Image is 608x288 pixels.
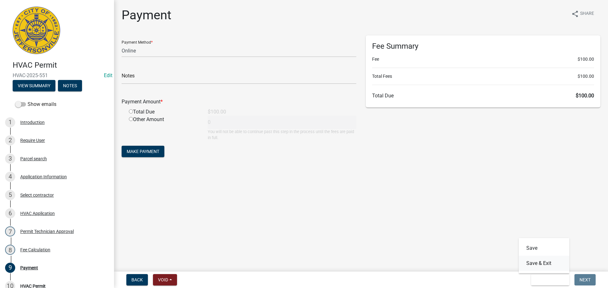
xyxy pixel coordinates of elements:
[536,277,560,282] span: Save & Exit
[5,245,15,255] div: 8
[13,83,55,89] wm-modal-confirm: Summary
[124,108,203,116] div: Total Due
[58,80,82,91] button: Notes
[578,56,594,63] span: $100.00
[372,56,594,63] li: Fee
[5,117,15,127] div: 1
[5,190,15,200] div: 5
[15,101,56,108] label: Show emails
[122,8,171,23] h1: Payment
[531,274,569,285] button: Save & Exit
[20,120,45,125] div: Introduction
[20,248,50,252] div: Fee Calculation
[580,10,594,18] span: Share
[131,277,143,282] span: Back
[20,266,38,270] div: Payment
[20,229,74,234] div: Permit Technician Approval
[574,274,596,285] button: Next
[13,80,55,91] button: View Summary
[20,175,67,179] div: Application Information
[104,72,112,78] a: Edit
[5,263,15,273] div: 9
[5,154,15,164] div: 3
[153,274,177,285] button: Void
[117,98,361,106] div: Payment Amount
[20,138,45,143] div: Require User
[579,277,591,282] span: Next
[519,256,569,271] button: Save & Exit
[5,208,15,218] div: 6
[20,156,47,161] div: Parcel search
[20,193,54,197] div: Select contractor
[127,149,159,154] span: Make Payment
[20,211,55,216] div: HVAC Application
[13,72,101,78] span: HVAC-2025-551
[5,226,15,236] div: 7
[104,72,112,78] wm-modal-confirm: Edit Application Number
[372,73,594,80] li: Total Fees
[372,42,594,51] h6: Fee Summary
[58,83,82,89] wm-modal-confirm: Notes
[13,61,109,70] h4: HVAC Permit
[158,277,168,282] span: Void
[578,73,594,80] span: $100.00
[571,10,579,18] i: share
[13,7,60,54] img: City of Jeffersonville, Indiana
[519,241,569,256] button: Save
[124,116,203,141] div: Other Amount
[519,238,569,273] div: Save & Exit
[122,146,164,157] button: Make Payment
[126,274,148,285] button: Back
[5,172,15,182] div: 4
[5,135,15,145] div: 2
[566,8,599,20] button: shareShare
[576,93,594,99] span: $100.00
[372,93,594,99] h6: Total Due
